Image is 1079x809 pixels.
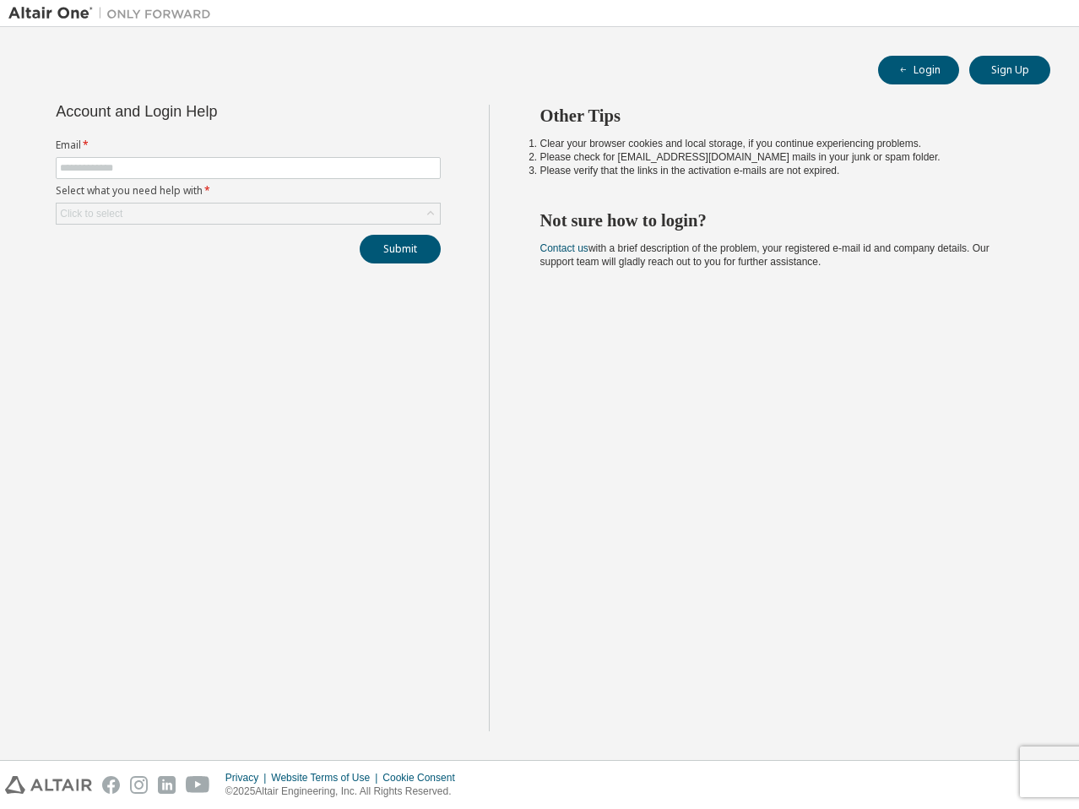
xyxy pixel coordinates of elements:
div: Website Terms of Use [271,771,382,785]
div: Click to select [60,207,122,220]
h2: Other Tips [540,105,1021,127]
li: Please verify that the links in the activation e-mails are not expired. [540,164,1021,177]
label: Email [56,138,441,152]
img: linkedin.svg [158,776,176,794]
div: Account and Login Help [56,105,364,118]
img: Altair One [8,5,220,22]
p: © 2025 Altair Engineering, Inc. All Rights Reserved. [225,785,465,799]
img: altair_logo.svg [5,776,92,794]
button: Submit [360,235,441,263]
span: with a brief description of the problem, your registered e-mail id and company details. Our suppo... [540,242,990,268]
button: Login [878,56,959,84]
label: Select what you need help with [56,184,441,198]
div: Privacy [225,771,271,785]
li: Clear your browser cookies and local storage, if you continue experiencing problems. [540,137,1021,150]
li: Please check for [EMAIL_ADDRESS][DOMAIN_NAME] mails in your junk or spam folder. [540,150,1021,164]
img: instagram.svg [130,776,148,794]
button: Sign Up [969,56,1050,84]
div: Click to select [57,204,440,224]
a: Contact us [540,242,588,254]
h2: Not sure how to login? [540,209,1021,231]
img: youtube.svg [186,776,210,794]
div: Cookie Consent [382,771,464,785]
img: facebook.svg [102,776,120,794]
